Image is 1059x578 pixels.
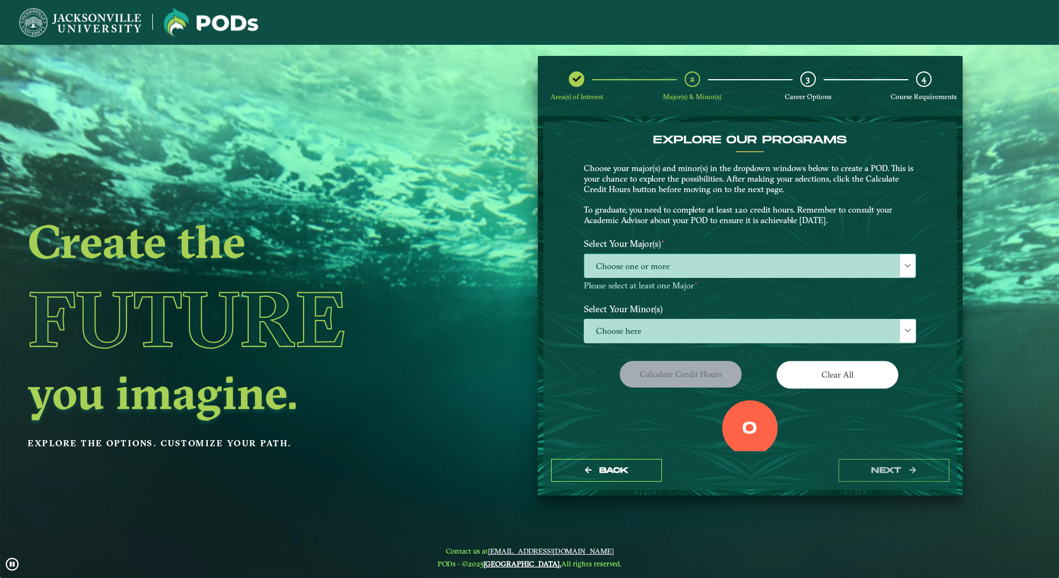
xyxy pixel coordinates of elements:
[19,8,141,37] img: Jacksonville University logo
[438,546,621,555] span: Contact us at
[785,92,831,101] span: Career Options
[742,419,757,440] label: 0
[663,92,721,101] span: Major(s) & Minor(s)
[488,546,614,555] a: [EMAIL_ADDRESS][DOMAIN_NAME]
[584,254,916,278] span: Choose one or more
[922,74,926,84] span: 4
[575,234,924,254] label: Select Your Major(s)
[28,369,449,416] h2: you imagine.
[839,459,949,482] button: next
[584,281,916,291] p: Please select at least one Major
[438,559,621,568] span: PODs - ©2025 All rights reserved.
[584,133,916,147] h4: EXPLORE OUR PROGRAMS
[694,279,698,287] sup: ⋆
[661,237,665,245] sup: ⋆
[690,74,695,84] span: 2
[551,92,603,101] span: Area(s) of Interest
[28,435,449,452] p: Explore the options. Customize your path.
[28,218,449,265] h2: Create the
[620,361,742,387] button: Calculate credit hours
[806,74,810,84] span: 3
[164,8,258,37] img: Jacksonville University logo
[551,459,662,482] button: Back
[584,163,916,226] p: Choose your major(s) and minor(s) in the dropdown windows below to create a POD. This is your cha...
[575,298,924,319] label: Select Your Minor(s)
[599,466,629,475] span: Back
[584,319,916,343] span: Choose here
[891,92,957,101] span: Course Requirements
[777,361,898,388] button: Clear All
[28,269,449,369] h1: Future
[484,559,561,568] a: [GEOGRAPHIC_DATA].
